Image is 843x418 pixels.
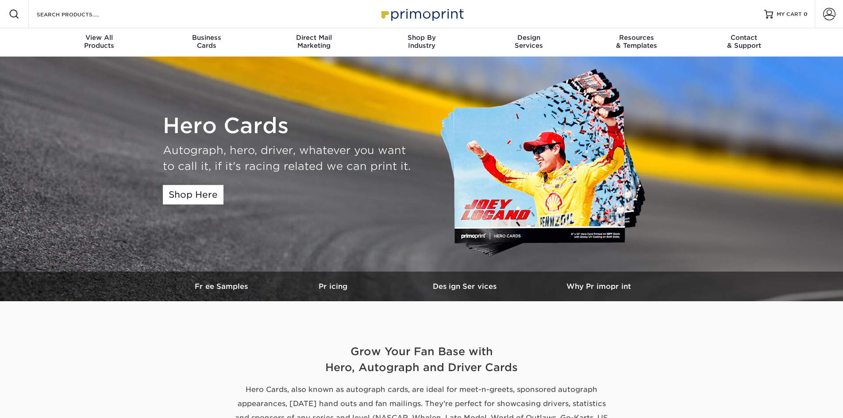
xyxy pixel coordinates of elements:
div: Marketing [260,34,368,50]
h2: Grow Your Fan Base with Hero, Autograph and Driver Cards [163,344,681,376]
div: Services [475,34,583,50]
h3: Design Services [400,282,532,291]
span: Contact [690,34,798,42]
div: & Templates [583,34,690,50]
a: Contact& Support [690,28,798,57]
h3: Why Primoprint [532,282,665,291]
div: Cards [153,34,260,50]
input: SEARCH PRODUCTS..... [36,9,122,19]
div: & Support [690,34,798,50]
span: MY CART [777,11,802,18]
span: 0 [804,11,808,17]
a: Resources& Templates [583,28,690,57]
a: Design Services [400,272,532,301]
a: Shop ByIndustry [368,28,475,57]
h3: Free Samples [178,282,267,291]
a: Direct MailMarketing [260,28,368,57]
img: Custom Hero Cards [439,67,656,261]
a: BusinessCards [153,28,260,57]
a: Why Primoprint [532,272,665,301]
a: DesignServices [475,28,583,57]
a: Pricing [267,272,400,301]
a: View AllProducts [46,28,153,57]
span: Design [475,34,583,42]
span: View All [46,34,153,42]
div: Products [46,34,153,50]
a: Free Samples [178,272,267,301]
span: Shop By [368,34,475,42]
span: Resources [583,34,690,42]
span: Business [153,34,260,42]
div: Autograph, hero, driver, whatever you want to call it, if it's racing related we can print it. [163,142,415,174]
div: Industry [368,34,475,50]
h3: Pricing [267,282,400,291]
h1: Hero Cards [163,113,415,139]
img: Primoprint [377,4,466,23]
span: Direct Mail [260,34,368,42]
a: Shop Here [163,185,223,204]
